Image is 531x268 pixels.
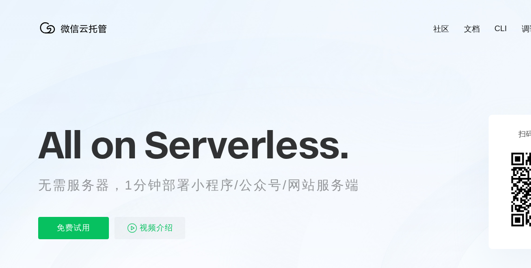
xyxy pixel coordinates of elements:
img: video_play.svg [127,222,138,234]
span: 视频介绍 [140,217,173,239]
a: 微信云托管 [38,31,113,39]
p: 免费试用 [38,217,109,239]
img: 微信云托管 [38,19,113,37]
span: All on [38,121,135,168]
a: 社区 [433,24,449,34]
a: 文档 [464,24,480,34]
span: Serverless. [144,121,349,168]
p: 无需服务器，1分钟部署小程序/公众号/网站服务端 [38,176,377,195]
a: CLI [495,24,507,33]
